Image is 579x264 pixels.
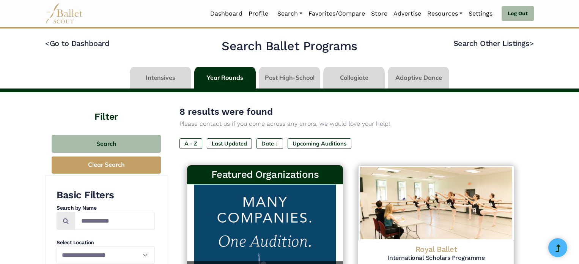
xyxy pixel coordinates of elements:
[207,6,245,22] a: Dashboard
[57,189,155,202] h3: Basic Filters
[52,157,161,174] button: Clear Search
[386,67,451,89] li: Adaptive Dance
[364,254,508,262] h5: International Scholars Programme
[466,6,496,22] a: Settings
[52,135,161,153] button: Search
[193,168,337,181] h3: Featured Organizations
[57,239,155,247] h4: Select Location
[390,6,424,22] a: Advertise
[179,106,273,117] span: 8 results were found
[193,67,257,89] li: Year Rounds
[322,67,386,89] li: Collegiate
[222,38,357,54] h2: Search Ballet Programs
[179,138,202,149] label: A - Z
[45,38,50,48] code: <
[368,6,390,22] a: Store
[358,165,514,241] img: Logo
[274,6,305,22] a: Search
[288,138,351,149] label: Upcoming Auditions
[245,6,271,22] a: Profile
[453,39,534,48] a: Search Other Listings>
[257,67,322,89] li: Post High-School
[207,138,252,149] label: Last Updated
[364,244,508,254] h4: Royal Ballet
[179,119,522,129] p: Please contact us if you come across any errors, we would love your help!
[424,6,466,22] a: Resources
[529,38,534,48] code: >
[256,138,283,149] label: Date ↓
[502,6,534,21] a: Log Out
[305,6,368,22] a: Favorites/Compare
[128,67,193,89] li: Intensives
[45,39,109,48] a: <Go to Dashboard
[45,92,167,123] h4: Filter
[57,204,155,212] h4: Search by Name
[75,212,155,230] input: Search by names...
